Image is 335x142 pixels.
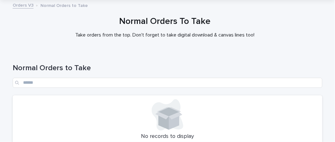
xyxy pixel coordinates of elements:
[13,78,322,88] input: Search
[13,64,322,73] h1: Normal Orders to Take
[16,133,319,140] p: No records to display
[40,2,88,9] p: Normal Orders to Take
[39,32,291,38] p: Take orders from the top. Don't forget to take digital download & canvas lines too!
[13,1,33,9] a: Orders V3
[10,16,320,27] h1: Normal Orders To Take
